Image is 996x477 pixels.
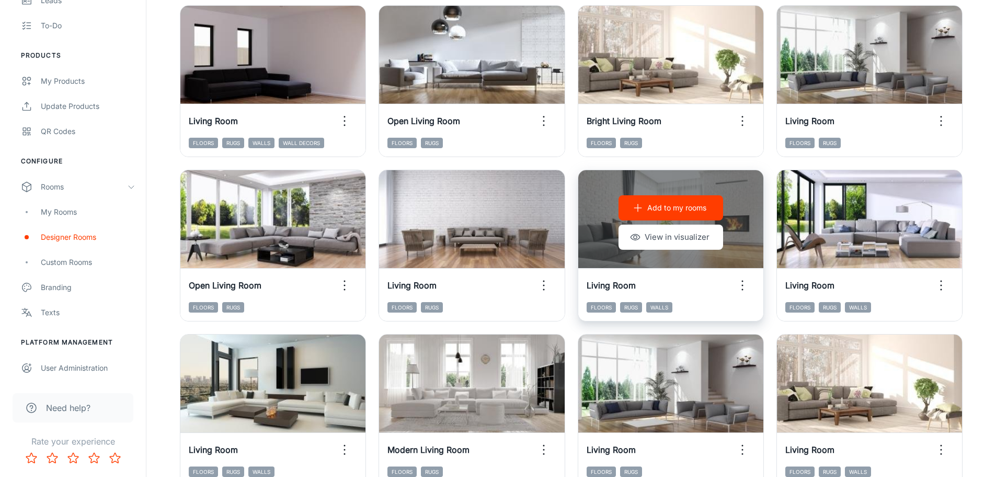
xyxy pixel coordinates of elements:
[387,138,417,148] span: Floors
[785,302,815,313] span: Floors
[8,435,138,448] p: Rate your experience
[785,467,815,477] span: Floors
[587,443,636,456] h6: Living Room
[41,362,135,374] div: User Administration
[785,443,834,456] h6: Living Room
[41,75,135,87] div: My Products
[619,225,723,250] button: View in visualizer
[387,467,417,477] span: Floors
[189,302,218,313] span: Floors
[41,307,135,318] div: Texts
[222,302,244,313] span: Rugs
[41,206,135,218] div: My Rooms
[387,279,437,292] h6: Living Room
[819,138,841,148] span: Rugs
[189,138,218,148] span: Floors
[222,138,244,148] span: Rugs
[587,115,661,127] h6: Bright Living Room
[105,448,125,469] button: Rate 5 star
[46,402,90,414] span: Need help?
[587,467,616,477] span: Floors
[421,138,443,148] span: Rugs
[421,302,443,313] span: Rugs
[189,443,238,456] h6: Living Room
[387,302,417,313] span: Floors
[189,467,218,477] span: Floors
[21,448,42,469] button: Rate 1 star
[819,467,841,477] span: Rugs
[819,302,841,313] span: Rugs
[41,257,135,268] div: Custom Rooms
[41,20,135,31] div: To-do
[189,279,261,292] h6: Open Living Room
[421,467,443,477] span: Rugs
[41,101,135,112] div: Update Products
[41,126,135,137] div: QR Codes
[620,467,642,477] span: Rugs
[647,202,706,214] p: Add to my rooms
[619,195,723,220] button: Add to my rooms
[587,279,636,292] h6: Living Room
[387,115,460,127] h6: Open Living Room
[41,282,135,293] div: Branding
[42,448,63,469] button: Rate 2 star
[785,115,834,127] h6: Living Room
[41,181,127,193] div: Rooms
[845,467,871,477] span: Walls
[248,138,274,148] span: Walls
[587,302,616,313] span: Floors
[845,302,871,313] span: Walls
[222,467,244,477] span: Rugs
[189,115,238,127] h6: Living Room
[63,448,84,469] button: Rate 3 star
[620,138,642,148] span: Rugs
[41,231,135,243] div: Designer Rooms
[279,138,324,148] span: Wall Decors
[587,138,616,148] span: Floors
[387,443,470,456] h6: Modern Living Room
[646,302,672,313] span: Walls
[785,138,815,148] span: Floors
[785,279,834,292] h6: Living Room
[620,302,642,313] span: Rugs
[248,467,274,477] span: Walls
[84,448,105,469] button: Rate 4 star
